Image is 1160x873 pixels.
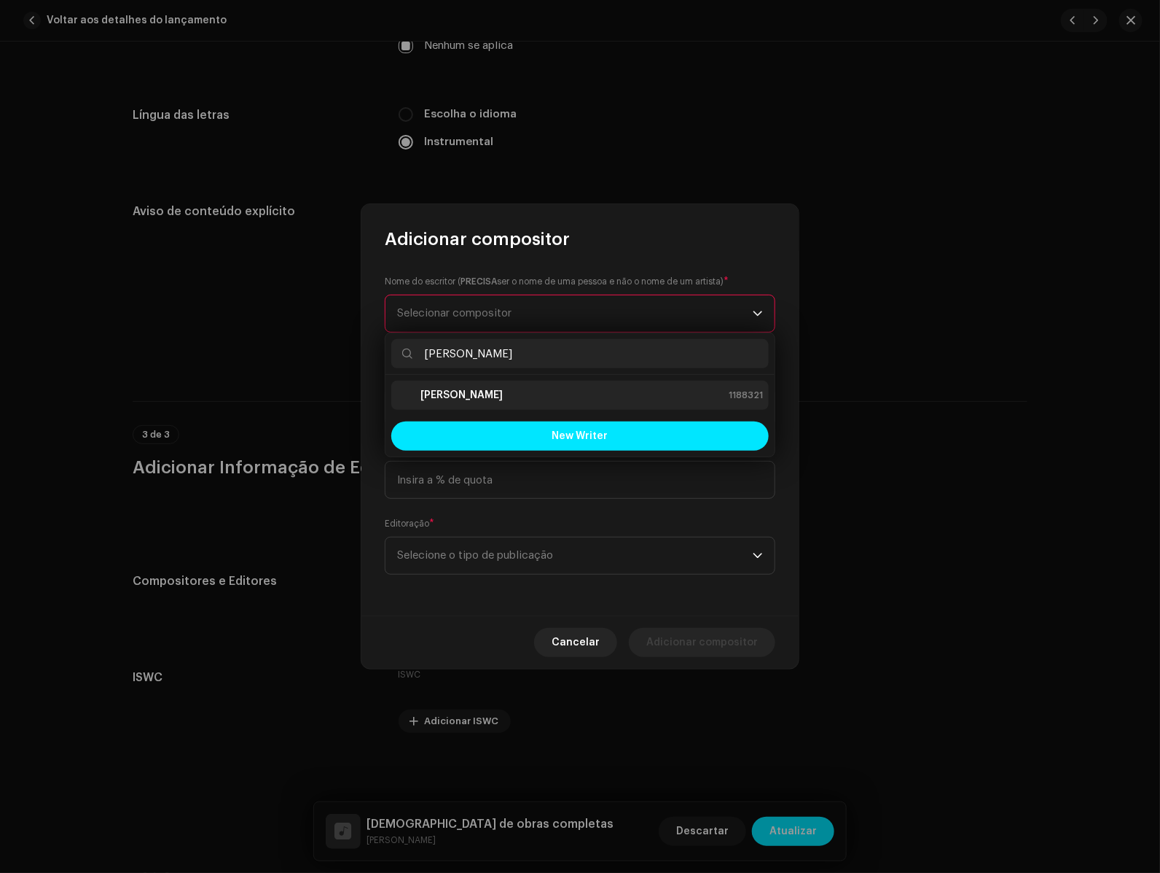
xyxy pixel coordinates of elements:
[385,516,429,531] small: Editoração
[729,388,763,403] span: 1188321
[753,538,763,574] div: dropdown trigger
[397,308,512,319] span: Selecionar compositor
[552,431,608,441] span: New Writer
[397,295,753,332] span: Selecionar compositor
[646,628,758,657] span: Adicionar compositor
[629,628,775,657] button: Adicionar compositor
[397,387,415,404] img: 0dc33231-76a7-4fc3-a063-8342a384e314
[385,461,775,499] input: Insira a % de quota
[534,628,617,657] button: Cancelar
[385,274,724,289] small: Nome do escritor ( ser o nome de uma pessoa e não o nome de um artista)
[391,422,769,451] button: New Writer
[753,295,763,332] div: dropdown trigger
[552,628,600,657] span: Cancelar
[397,538,753,574] span: Selecione o tipo de publicação
[461,277,497,286] strong: PRECISA
[391,381,769,410] li: Arnaldo Quaresma
[385,375,775,416] ul: Option List
[385,228,570,251] span: Adicionar compositor
[420,388,503,403] strong: [PERSON_NAME]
